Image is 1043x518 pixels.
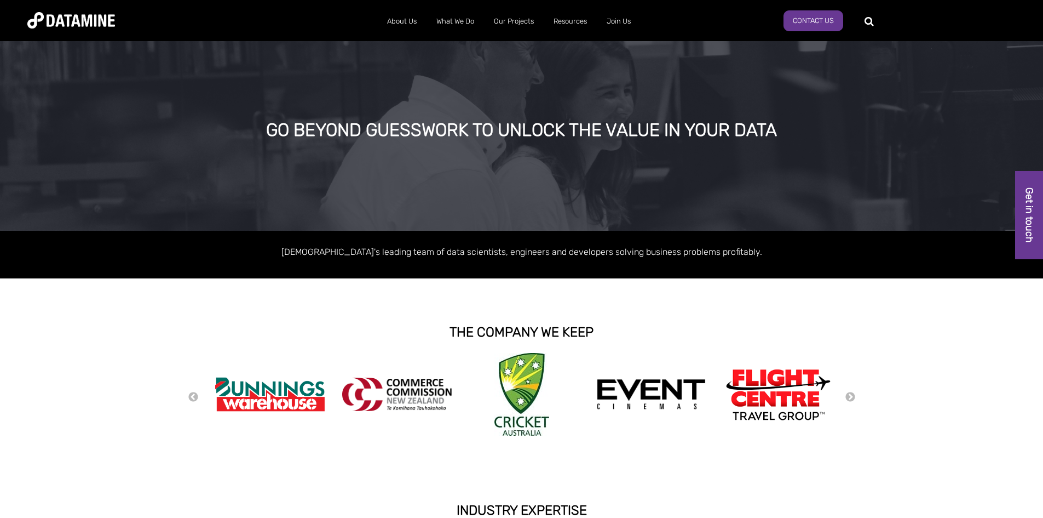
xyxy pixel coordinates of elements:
strong: INDUSTRY EXPERTISE [457,503,587,518]
img: event cinemas [596,379,706,411]
img: commercecommission [342,378,452,411]
button: Next [845,391,856,403]
a: What We Do [427,7,484,36]
a: Contact Us [783,10,843,31]
img: Cricket Australia [494,353,549,436]
p: [DEMOGRAPHIC_DATA]'s leading team of data scientists, engineers and developers solving business p... [210,244,834,259]
div: GO BEYOND GUESSWORK TO UNLOCK THE VALUE IN YOUR DATA [118,121,925,140]
strong: THE COMPANY WE KEEP [450,325,593,340]
img: Datamine [27,12,115,29]
img: Bunnings Warehouse [215,374,325,415]
a: Join Us [597,7,641,36]
a: Our Projects [484,7,544,36]
button: Previous [188,391,199,403]
a: About Us [377,7,427,36]
img: Flight Centre [723,366,833,423]
a: Get in touch [1015,171,1043,259]
a: Resources [544,7,597,36]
